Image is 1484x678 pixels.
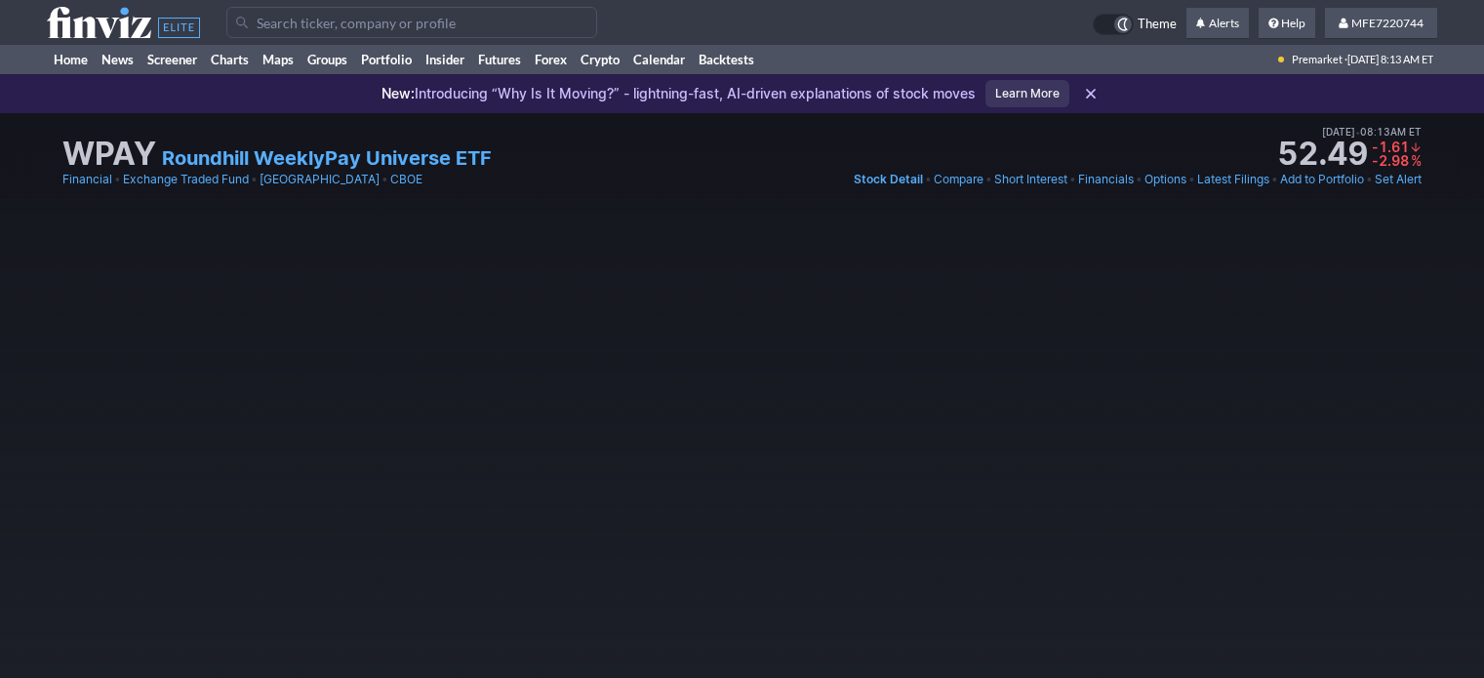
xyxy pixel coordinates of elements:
[301,45,354,74] a: Groups
[1186,8,1249,39] a: Alerts
[95,45,140,74] a: News
[390,170,422,189] a: CBOE
[1366,170,1373,189] span: •
[381,170,388,189] span: •
[1372,139,1409,155] span: -1.61
[1259,8,1315,39] a: Help
[354,45,419,74] a: Portfolio
[47,45,95,74] a: Home
[62,139,156,170] h1: WPAY
[419,45,471,74] a: Insider
[260,170,380,189] a: [GEOGRAPHIC_DATA]
[1093,14,1177,35] a: Theme
[471,45,528,74] a: Futures
[62,170,112,189] a: Financial
[1078,170,1134,189] a: Financials
[251,170,258,189] span: •
[162,144,492,172] a: Roundhill WeeklyPay Universe ETF
[994,170,1067,189] a: Short Interest
[1355,123,1360,140] span: •
[123,170,249,189] a: Exchange Traded Fund
[1372,152,1409,169] span: -2.98
[1411,152,1422,169] span: %
[114,170,121,189] span: •
[1144,170,1186,189] a: Options
[381,84,976,103] p: Introducing “Why Is It Moving?” - lightning-fast, AI-driven explanations of stock moves
[1136,170,1143,189] span: •
[1271,170,1278,189] span: •
[1292,45,1347,74] span: Premarket ·
[256,45,301,74] a: Maps
[574,45,626,74] a: Crypto
[1347,45,1433,74] span: [DATE] 8:13 AM ET
[854,172,923,186] span: Stock Detail
[1280,170,1364,189] a: Add to Portfolio
[1351,16,1424,30] span: MFE7220744
[985,170,992,189] span: •
[626,45,692,74] a: Calendar
[1197,170,1269,189] a: Latest Filings
[1375,170,1422,189] a: Set Alert
[226,7,597,38] input: Search
[528,45,574,74] a: Forex
[140,45,204,74] a: Screener
[1325,8,1437,39] a: MFE7220744
[1138,14,1177,35] span: Theme
[985,80,1069,107] a: Learn More
[1197,172,1269,186] span: Latest Filings
[854,170,923,189] a: Stock Detail
[1322,123,1422,140] span: [DATE] 08:13AM ET
[381,85,415,101] span: New:
[1069,170,1076,189] span: •
[204,45,256,74] a: Charts
[1188,170,1195,189] span: •
[692,45,761,74] a: Backtests
[925,170,932,189] span: •
[1277,139,1368,170] strong: 52.49
[934,170,983,189] a: Compare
